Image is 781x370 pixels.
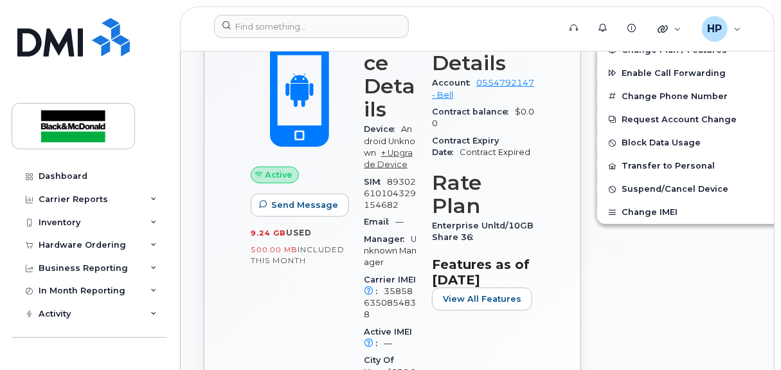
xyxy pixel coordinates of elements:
span: Enterprise Unltd/10GB Share 36 [432,221,534,242]
h3: Rate Plan [432,171,534,217]
input: Find something... [214,15,409,38]
span: Unknown Manager [364,234,417,268]
div: Harsh Patel [693,16,750,42]
span: SIM [364,177,387,187]
span: 89302610104329154682 [364,177,416,210]
span: Contract balance [432,107,515,116]
span: included this month [251,245,345,266]
div: Quicklinks [649,16,690,42]
span: HP [707,21,722,37]
span: 358586350854838 [364,286,416,320]
h3: Carrier Details [432,28,534,75]
span: Android Unknown [364,124,415,158]
a: + Upgrade Device [364,148,413,169]
span: Email [364,217,395,227]
span: 9.24 GB [251,228,286,237]
span: Carrier IMEI [364,275,416,296]
h3: Device Details [364,28,417,121]
button: Send Message [251,194,349,217]
span: Manager [364,234,411,244]
span: — [395,217,404,227]
span: Active IMEI [364,327,412,348]
span: Send Message [271,199,338,211]
span: Enable Call Forwarding [622,68,726,78]
span: Active [265,169,293,181]
span: Suspend/Cancel Device [622,185,728,194]
span: Contract Expiry Date [432,136,499,157]
span: Contract Expired [460,147,530,157]
span: Device [364,124,401,134]
h3: Features as of [DATE] [432,257,534,288]
span: 500.00 MB [251,245,298,254]
a: 0554792147 - Bell [432,78,534,99]
span: View All Features [443,293,521,305]
span: Account [432,78,476,88]
span: — [384,338,392,348]
button: View All Features [432,288,532,311]
span: used [286,228,312,237]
